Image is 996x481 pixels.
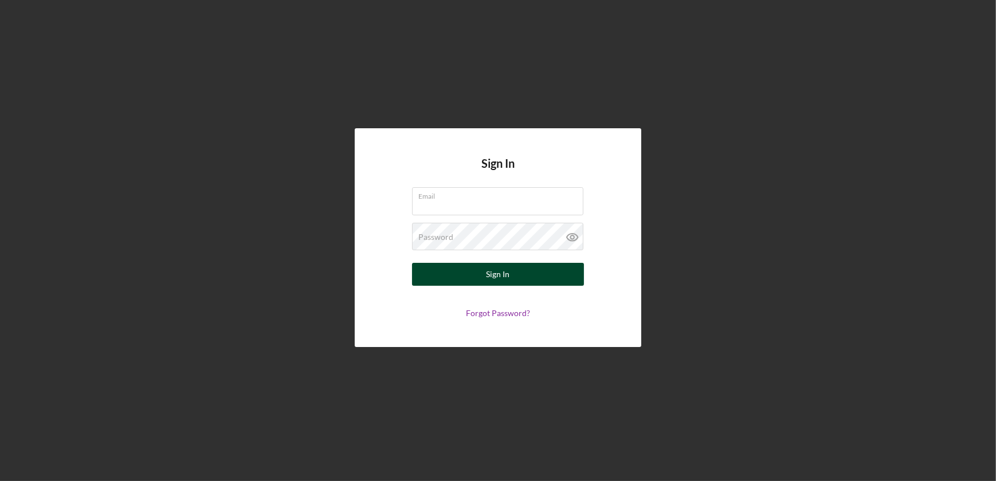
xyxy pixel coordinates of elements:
a: Forgot Password? [466,308,530,318]
h4: Sign In [481,157,515,187]
label: Password [418,232,453,242]
label: Email [418,188,583,200]
button: Sign In [412,263,584,286]
div: Sign In [487,263,510,286]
